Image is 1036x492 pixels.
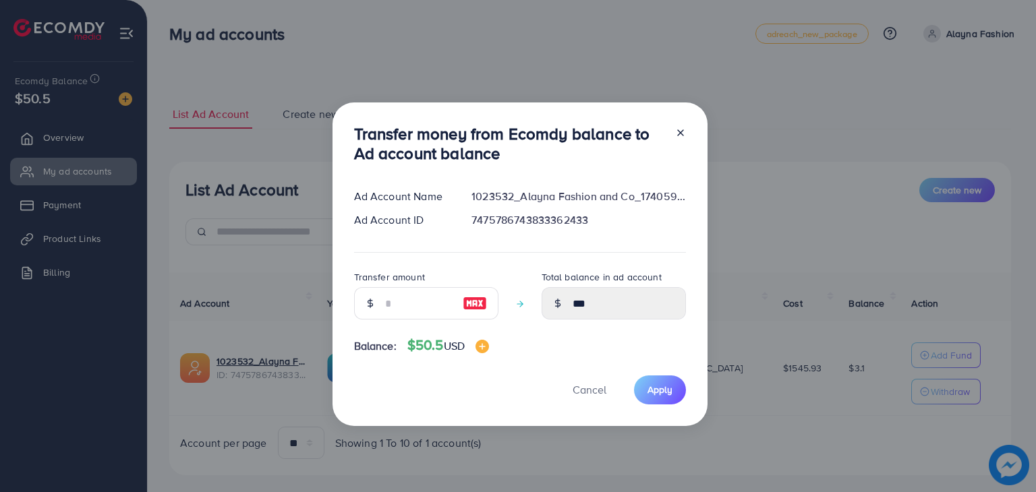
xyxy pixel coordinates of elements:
div: 7475786743833362433 [461,212,696,228]
div: Ad Account Name [343,189,461,204]
img: image [463,295,487,311]
h3: Transfer money from Ecomdy balance to Ad account balance [354,124,664,163]
span: Cancel [573,382,606,397]
span: Balance: [354,338,397,354]
div: 1023532_Alayna Fashion and Co_1740592250339 [461,189,696,204]
button: Cancel [556,375,623,404]
h4: $50.5 [407,337,489,354]
span: USD [444,338,465,353]
button: Apply [634,375,686,404]
div: Ad Account ID [343,212,461,228]
span: Apply [647,383,672,396]
label: Total balance in ad account [542,270,662,284]
label: Transfer amount [354,270,425,284]
img: image [476,340,489,353]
